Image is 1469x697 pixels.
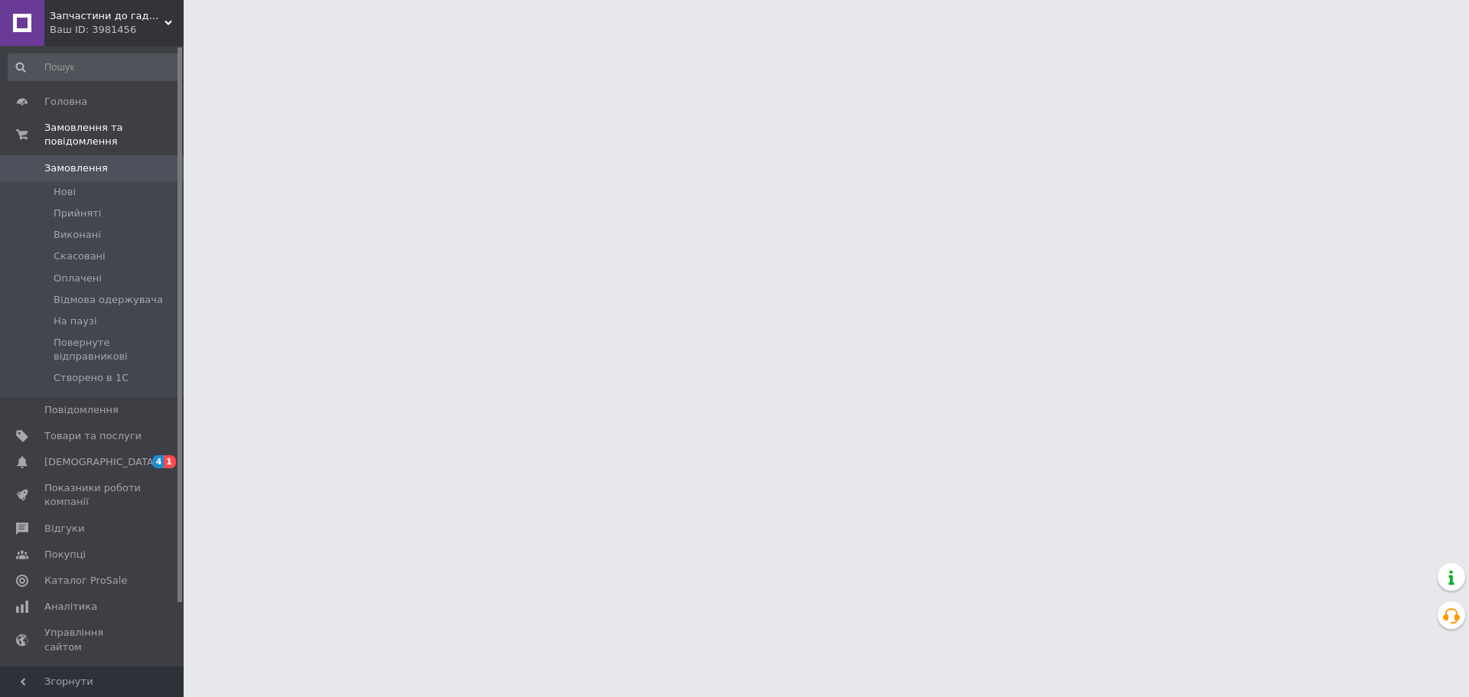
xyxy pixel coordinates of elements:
[54,293,163,307] span: Відмова одержувача
[44,600,97,614] span: Аналітика
[54,228,101,242] span: Виконані
[50,9,164,23] span: Запчастини до гаджетів
[44,481,142,509] span: Показники роботи компанії
[54,314,97,328] span: На паузі
[152,455,164,468] span: 4
[54,185,76,199] span: Нові
[44,161,108,175] span: Замовлення
[8,54,181,81] input: Пошук
[44,121,184,148] span: Замовлення та повідомлення
[54,336,179,363] span: Повернуте відправникові
[54,371,129,385] span: Створено в 1С
[54,272,102,285] span: Оплачені
[164,455,176,468] span: 1
[44,429,142,443] span: Товари та послуги
[44,522,84,536] span: Відгуки
[44,403,119,417] span: Повідомлення
[44,626,142,653] span: Управління сайтом
[44,95,87,109] span: Головна
[50,23,184,37] div: Ваш ID: 3981456
[44,455,158,469] span: [DEMOGRAPHIC_DATA]
[44,548,86,562] span: Покупці
[54,249,106,263] span: Скасовані
[44,574,127,588] span: Каталог ProSale
[54,207,101,220] span: Прийняті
